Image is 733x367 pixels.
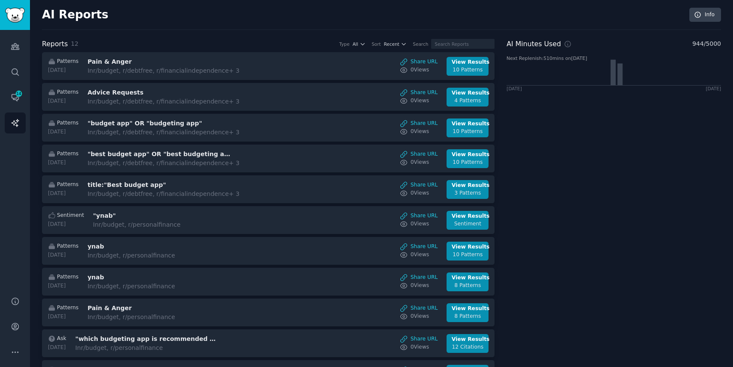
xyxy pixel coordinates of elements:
span: Recent [384,41,399,47]
div: In r/budget, r/debtfree, r/financialindependence + 3 [87,128,239,137]
div: In r/budget, r/debtfree, r/financialindependence + 3 [87,189,239,198]
div: View Results [452,336,484,343]
div: View Results [452,243,484,251]
div: 12 Citations [452,343,484,351]
a: Share URL [400,181,438,189]
a: 0Views [400,189,438,197]
span: Patterns [57,273,78,281]
h2: Reports [42,39,68,50]
a: Share URL [400,151,438,158]
h2: AI Minutes Used [507,39,561,50]
div: View Results [452,151,484,159]
a: Patterns[DATE]ynabInr/budget, r/personalfinanceShare URL0ViewsView Results8 Patterns [42,268,495,296]
h3: "budget app" OR "budgeting app" [87,119,231,128]
span: Patterns [57,58,78,65]
h3: Advice Requests [87,88,231,97]
h3: "which budgeting app is recommended most?" [75,334,219,343]
span: All [352,41,358,47]
span: Patterns [57,119,78,127]
a: Share URL [400,274,438,281]
span: 14 [15,91,23,97]
a: Patterns[DATE]Advice RequestsInr/budget, r/debtfree, r/financialindependence+ 3Share URL0ViewsVie... [42,83,495,111]
a: View Results8 Patterns [447,303,489,322]
h3: ynab [87,242,231,251]
a: View Results12 Citations [447,334,489,353]
a: 0Views [400,66,438,74]
div: View Results [452,89,484,97]
a: Info [689,8,721,22]
h3: Pain & Anger [87,57,231,66]
a: 0Views [400,343,438,351]
h3: title:"Best budget app" [87,181,231,189]
a: Share URL [400,58,438,66]
div: In r/budget, r/debtfree, r/financialindependence + 3 [87,66,239,75]
span: Patterns [57,181,78,189]
a: View Results10 Patterns [447,118,489,137]
a: Patterns[DATE]title:"Best budget app"Inr/budget, r/debtfree, r/financialindependence+ 3Share URL0... [42,175,495,203]
a: Sentiment[DATE]"ynab"Inr/budget, r/personalfinanceShare URL0ViewsView ResultsSentiment [42,206,495,234]
div: View Results [452,120,484,128]
a: Patterns[DATE]Pain & AngerInr/budget, r/debtfree, r/financialindependence+ 3Share URL0ViewsView R... [42,52,495,80]
div: View Results [452,182,484,189]
a: Patterns[DATE]"best budget app" OR "best budgeting app"Inr/budget, r/debtfree, r/financialindepen... [42,145,495,172]
a: Share URL [400,212,438,220]
a: Share URL [400,335,438,343]
span: Sentiment [57,212,84,219]
div: View Results [452,213,484,220]
div: [DATE] [706,86,721,92]
div: View Results [452,305,484,313]
input: Search Reports [431,39,495,49]
div: 10 Patterns [452,66,484,74]
h3: Pain & Anger [87,304,231,313]
div: [DATE] [48,252,78,259]
a: Patterns[DATE]Pain & AngerInr/budget, r/personalfinanceShare URL0ViewsView Results8 Patterns [42,299,495,326]
div: [DATE] [48,282,78,290]
div: 3 Patterns [452,189,484,197]
div: [DATE] [48,128,78,136]
span: Ask [57,335,66,343]
span: Patterns [57,89,78,96]
div: [DATE] [48,159,78,167]
div: View Results [452,59,484,66]
a: Ask[DATE]"which budgeting app is recommended most?"Inr/budget, r/personalfinanceShare URL0ViewsVi... [42,329,495,357]
div: 8 Patterns [452,313,484,320]
div: 8 Patterns [452,282,484,290]
a: View Results10 Patterns [447,149,489,168]
a: View Results10 Patterns [447,242,489,260]
a: View Results4 Patterns [447,88,489,107]
a: 14 [5,87,26,108]
h3: "ynab" [93,211,237,220]
a: Share URL [400,243,438,251]
a: 0Views [400,251,438,259]
a: Patterns[DATE]"budget app" OR "budgeting app"Inr/budget, r/debtfree, r/financialindependence+ 3Sh... [42,114,495,142]
div: Sentiment [452,220,484,228]
a: 0Views [400,128,438,136]
div: 10 Patterns [452,159,484,166]
div: In r/budget, r/personalfinance [93,220,237,229]
div: In r/budget, r/debtfree, r/financialindependence + 3 [87,97,239,106]
div: 4 Patterns [452,97,484,105]
span: Patterns [57,150,78,158]
a: View ResultsSentiment [447,211,489,230]
div: [DATE] [507,86,522,92]
div: View Results [452,274,484,282]
a: 0Views [400,282,438,290]
div: In r/budget, r/personalfinance [75,343,219,352]
div: In r/budget, r/personalfinance [87,313,231,322]
span: Patterns [57,304,78,312]
span: 944 / 5000 [692,39,721,48]
text: Next Replenish: 510 mins on [DATE] [507,56,587,61]
div: [DATE] [48,190,78,198]
div: In r/budget, r/personalfinance [87,251,231,260]
a: View Results3 Patterns [447,180,489,199]
div: [DATE] [48,344,66,352]
div: Type [339,41,349,47]
a: 0Views [400,159,438,166]
a: 0Views [400,97,438,105]
a: Share URL [400,89,438,97]
div: [DATE] [48,67,78,74]
a: View Results8 Patterns [447,272,489,291]
a: 0Views [400,220,438,228]
a: View Results10 Patterns [447,57,489,76]
a: Share URL [400,120,438,127]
